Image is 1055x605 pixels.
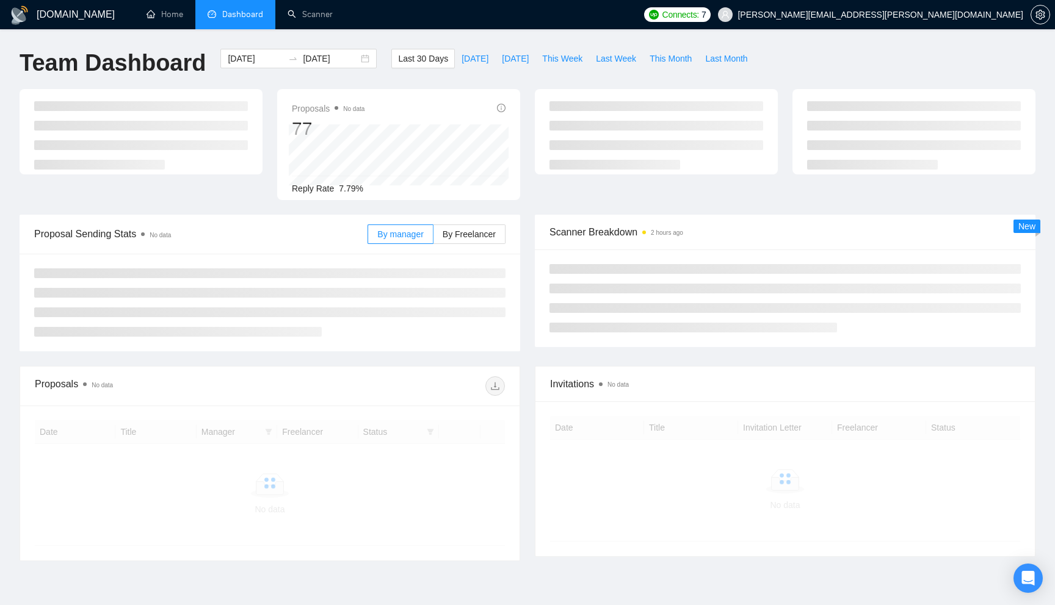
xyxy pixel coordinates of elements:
span: user [721,10,730,19]
div: Open Intercom Messenger [1013,564,1043,593]
span: info-circle [497,104,506,112]
input: End date [303,52,358,65]
button: Last 30 Days [391,49,455,68]
button: [DATE] [455,49,495,68]
a: homeHome [147,9,183,20]
span: swap-right [288,54,298,63]
span: Last Month [705,52,747,65]
button: [DATE] [495,49,535,68]
span: 7.79% [339,184,363,193]
div: 77 [292,117,364,140]
button: This Month [643,49,698,68]
span: No data [343,106,364,112]
a: searchScanner [288,9,333,20]
img: upwork-logo.png [649,10,659,20]
div: Proposals [35,376,270,396]
span: This Week [542,52,582,65]
span: to [288,54,298,63]
span: 7 [702,8,706,21]
span: Invitations [550,376,1020,392]
time: 2 hours ago [651,229,683,236]
span: [DATE] [462,52,488,65]
span: By Freelancer [443,229,496,239]
span: setting [1031,10,1050,20]
button: setting [1031,5,1050,24]
span: New [1018,221,1035,231]
button: Last Week [589,49,643,68]
span: No data [607,381,629,388]
img: logo [10,5,29,25]
span: No data [92,382,113,388]
span: Last 30 Days [398,52,448,65]
button: This Week [535,49,589,68]
span: No data [150,232,171,238]
input: Start date [228,52,283,65]
span: This Month [650,52,692,65]
span: By manager [377,229,423,239]
span: Proposals [292,101,364,116]
span: Reply Rate [292,184,334,193]
span: dashboard [208,10,216,18]
span: Connects: [662,8,699,21]
span: Last Week [596,52,636,65]
span: Scanner Breakdown [549,224,1021,240]
a: setting [1031,10,1050,20]
span: Dashboard [222,9,263,20]
span: [DATE] [502,52,529,65]
button: Last Month [698,49,754,68]
span: Proposal Sending Stats [34,226,368,242]
h1: Team Dashboard [20,49,206,77]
